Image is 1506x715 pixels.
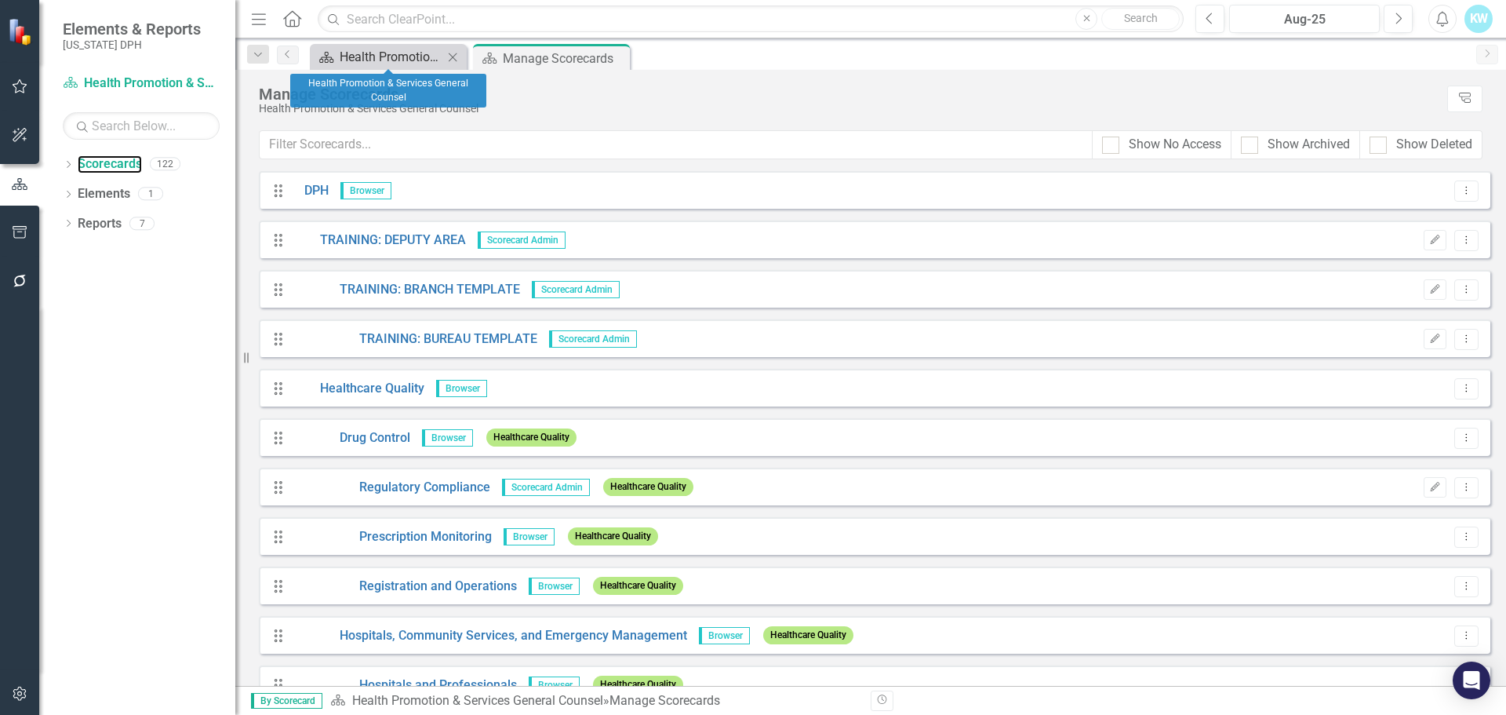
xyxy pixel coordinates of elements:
[486,429,577,447] span: Healthcare Quality
[478,232,566,249] span: Scorecard Admin
[568,527,658,545] span: Healthcare Quality
[129,217,155,230] div: 7
[259,130,1093,159] input: Filter Scorecards...
[293,380,424,398] a: Healthcare Quality
[78,215,122,233] a: Reports
[293,281,520,299] a: TRAINING: BRANCH TEMPLATE
[593,577,683,595] span: Healthcare Quality
[1124,12,1158,24] span: Search
[340,47,443,67] div: Health Promotion & Services General Counsel
[763,626,853,644] span: Healthcare Quality
[436,380,487,397] span: Browser
[259,86,1439,103] div: Manage Scorecards
[293,627,687,645] a: Hospitals, Community Services, and Emergency Management
[340,182,391,199] span: Browser
[422,429,473,447] span: Browser
[8,18,35,46] img: ClearPoint Strategy
[603,478,693,496] span: Healthcare Quality
[63,20,201,38] span: Elements & Reports
[150,158,180,171] div: 122
[314,47,443,67] a: Health Promotion & Services General Counsel
[1129,136,1221,154] div: Show No Access
[1229,5,1380,33] button: Aug-25
[293,677,517,695] a: Hospitals and Professionals
[1464,5,1493,33] button: KW
[290,74,486,108] div: Health Promotion & Services General Counsel
[259,103,1439,115] div: Health Promotion & Services General Counsel
[593,676,683,694] span: Healthcare Quality
[293,330,537,348] a: TRAINING: BUREAU TEMPLATE
[293,182,329,200] a: DPH
[293,479,490,497] a: Regulatory Compliance
[138,188,163,201] div: 1
[78,185,130,203] a: Elements
[318,5,1184,33] input: Search ClearPoint...
[330,692,859,710] div: » Manage Scorecards
[699,627,750,644] span: Browser
[293,429,410,447] a: Drug Control
[1235,10,1374,29] div: Aug-25
[1268,136,1350,154] div: Show Archived
[352,693,603,708] a: Health Promotion & Services General Counsel
[1453,662,1490,699] div: Open Intercom Messenger
[1396,136,1472,154] div: Show Deleted
[293,528,492,546] a: Prescription Monitoring
[78,155,142,173] a: Scorecards
[529,578,580,595] span: Browser
[1101,8,1180,30] button: Search
[502,479,590,496] span: Scorecard Admin
[529,677,580,694] span: Browser
[63,112,220,140] input: Search Below...
[504,528,555,545] span: Browser
[503,49,626,68] div: Manage Scorecards
[293,578,517,596] a: Registration and Operations
[293,232,466,250] a: TRAINING: DEPUTY AREA
[532,281,620,298] span: Scorecard Admin
[251,693,322,709] span: By Scorecard
[63,75,220,93] a: Health Promotion & Services General Counsel
[63,38,201,51] small: [US_STATE] DPH
[549,330,637,348] span: Scorecard Admin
